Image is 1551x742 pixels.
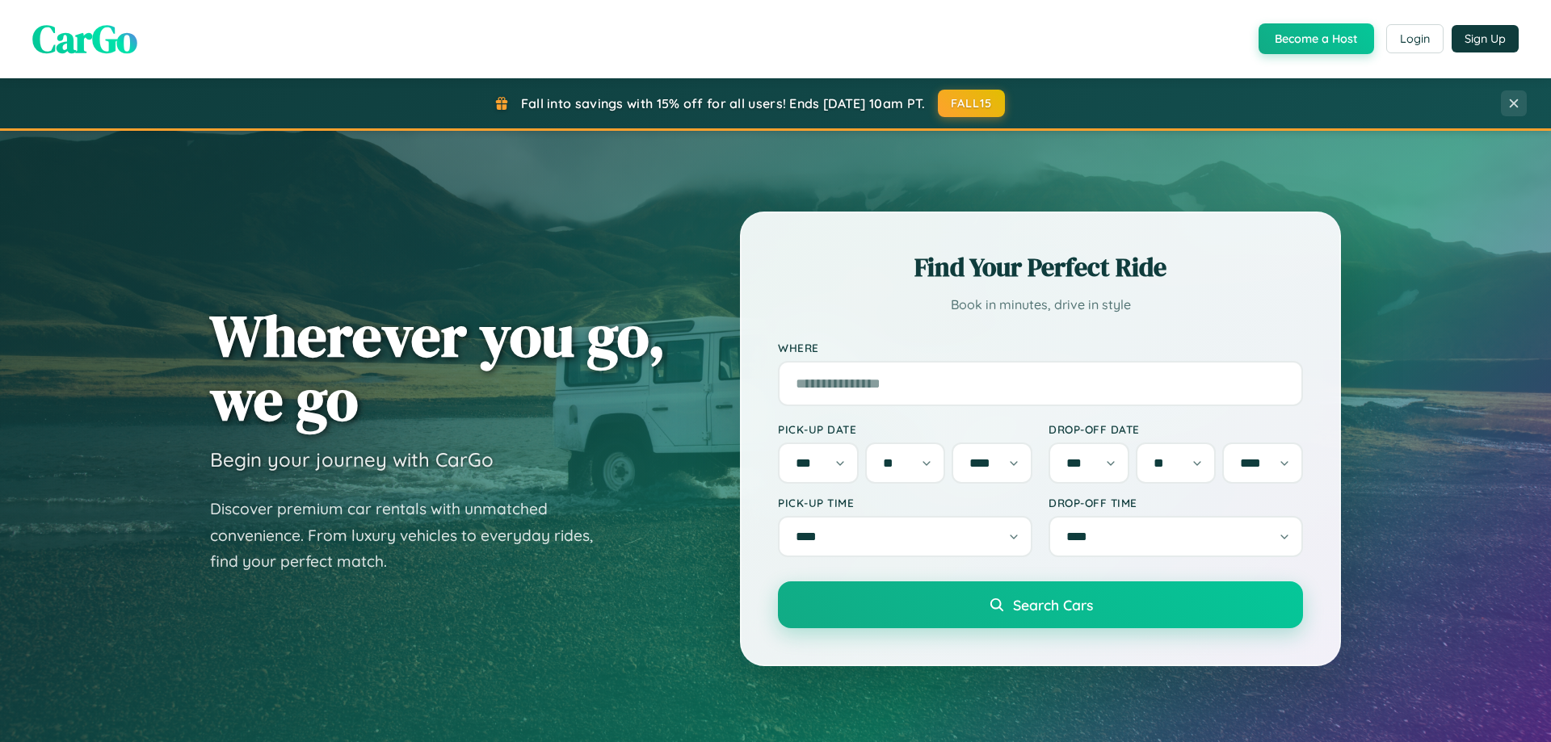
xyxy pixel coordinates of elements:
button: Become a Host [1259,23,1374,54]
button: FALL15 [938,90,1006,117]
h3: Begin your journey with CarGo [210,447,494,472]
h2: Find Your Perfect Ride [778,249,1303,285]
label: Pick-up Date [778,422,1032,436]
label: Pick-up Time [778,496,1032,509]
span: Fall into savings with 15% off for all users! Ends [DATE] 10am PT. [521,95,926,111]
h1: Wherever you go, we go [210,304,666,431]
span: Search Cars [1013,596,1093,614]
label: Where [778,341,1303,354]
p: Discover premium car rentals with unmatched convenience. From luxury vehicles to everyday rides, ... [210,496,614,575]
p: Book in minutes, drive in style [778,293,1303,317]
button: Sign Up [1452,25,1519,52]
button: Search Cars [778,581,1303,628]
label: Drop-off Time [1049,496,1303,509]
button: Login [1386,24,1444,53]
label: Drop-off Date [1049,422,1303,436]
span: CarGo [32,12,137,65]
